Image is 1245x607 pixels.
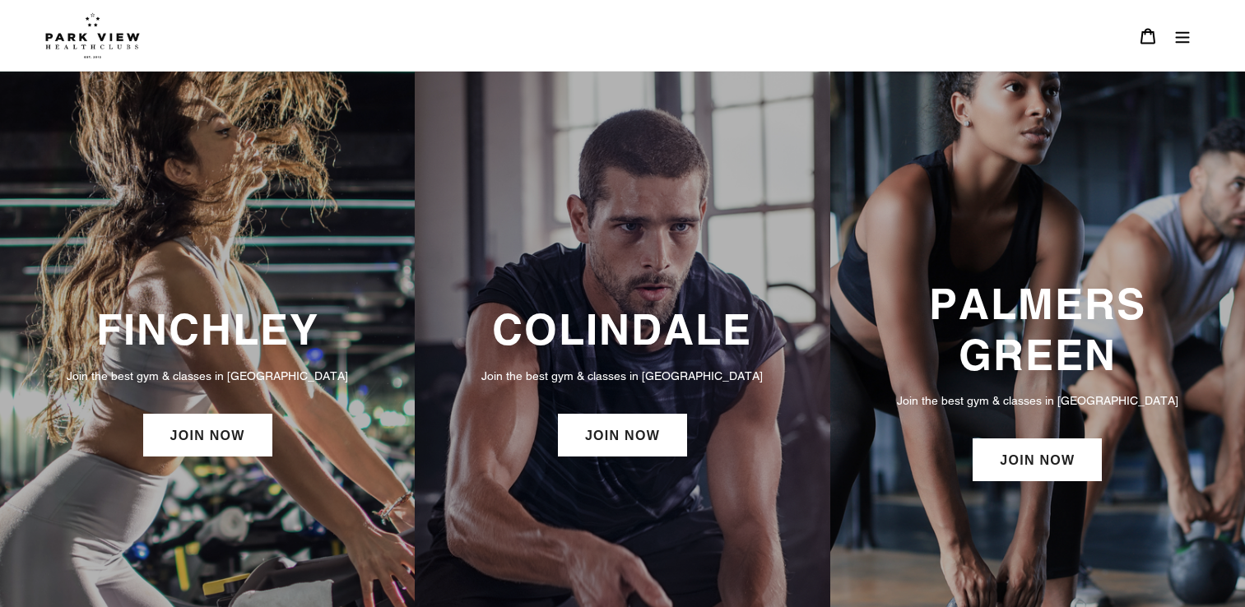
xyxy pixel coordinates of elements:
h3: FINCHLEY [16,304,398,354]
button: Menu [1165,18,1200,53]
a: JOIN NOW: Colindale Membership [558,414,687,456]
a: JOIN NOW: Finchley Membership [143,414,272,456]
p: Join the best gym & classes in [GEOGRAPHIC_DATA] [847,392,1229,410]
a: JOIN NOW: Palmers Green Membership [973,438,1102,481]
p: Join the best gym & classes in [GEOGRAPHIC_DATA] [16,367,398,385]
h3: COLINDALE [431,304,813,354]
img: Park view health clubs is a gym near you. [45,12,140,58]
h3: PALMERS GREEN [847,279,1229,380]
p: Join the best gym & classes in [GEOGRAPHIC_DATA] [431,367,813,385]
